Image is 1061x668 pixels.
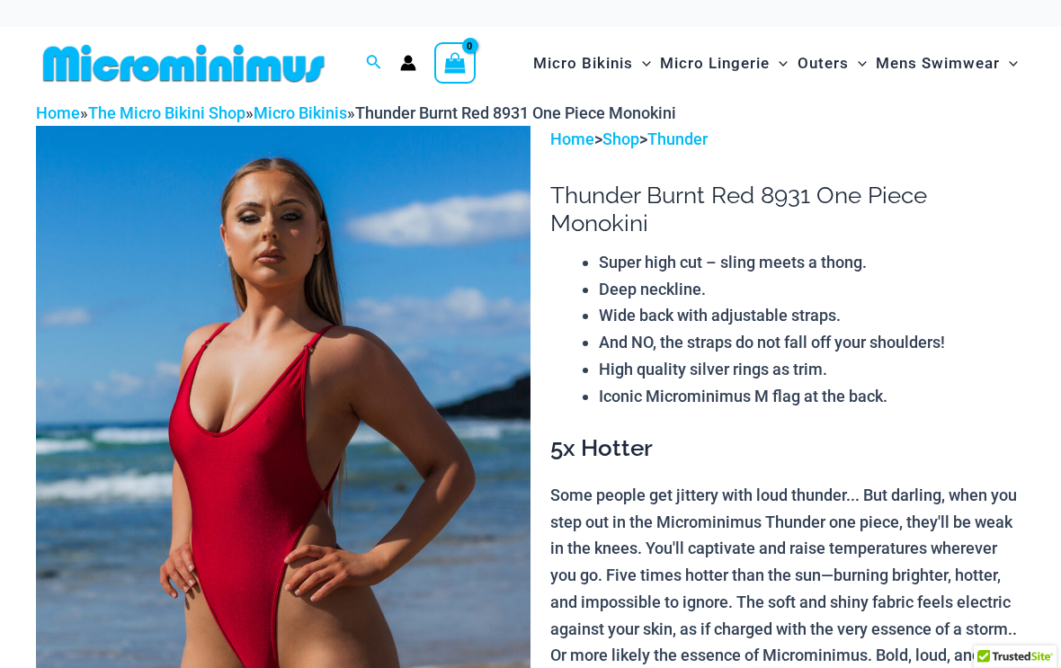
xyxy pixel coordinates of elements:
li: And NO, the straps do not fall off your shoulders! [599,329,1025,356]
a: Shop [602,129,639,148]
a: Account icon link [400,55,416,71]
span: Outers [798,40,849,86]
a: View Shopping Cart, empty [434,42,476,84]
a: Search icon link [366,52,382,75]
span: Thunder Burnt Red 8931 One Piece Monokini [355,103,676,122]
nav: Site Navigation [526,33,1025,94]
a: Mens SwimwearMenu ToggleMenu Toggle [871,36,1022,91]
li: Deep neckline. [599,276,1025,303]
span: Menu Toggle [633,40,651,86]
span: Micro Lingerie [660,40,770,86]
li: Super high cut – sling meets a thong. [599,249,1025,276]
a: Micro Bikinis [254,103,347,122]
a: Micro LingerieMenu ToggleMenu Toggle [655,36,792,91]
li: Iconic Microminimus M flag at the back. [599,383,1025,410]
span: Menu Toggle [1000,40,1018,86]
a: Home [36,103,80,122]
span: Mens Swimwear [876,40,1000,86]
img: MM SHOP LOGO FLAT [36,43,332,84]
li: High quality silver rings as trim. [599,356,1025,383]
a: OutersMenu ToggleMenu Toggle [793,36,871,91]
a: The Micro Bikini Shop [88,103,245,122]
p: > > [550,126,1025,153]
span: Menu Toggle [849,40,867,86]
h1: Thunder Burnt Red 8931 One Piece Monokini [550,182,1025,237]
li: Wide back with adjustable straps. [599,302,1025,329]
a: Home [550,129,594,148]
span: Micro Bikinis [533,40,633,86]
a: Micro BikinisMenu ToggleMenu Toggle [529,36,655,91]
span: » » » [36,103,676,122]
h3: 5x Hotter [550,433,1025,464]
a: Thunder [647,129,708,148]
span: Menu Toggle [770,40,788,86]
